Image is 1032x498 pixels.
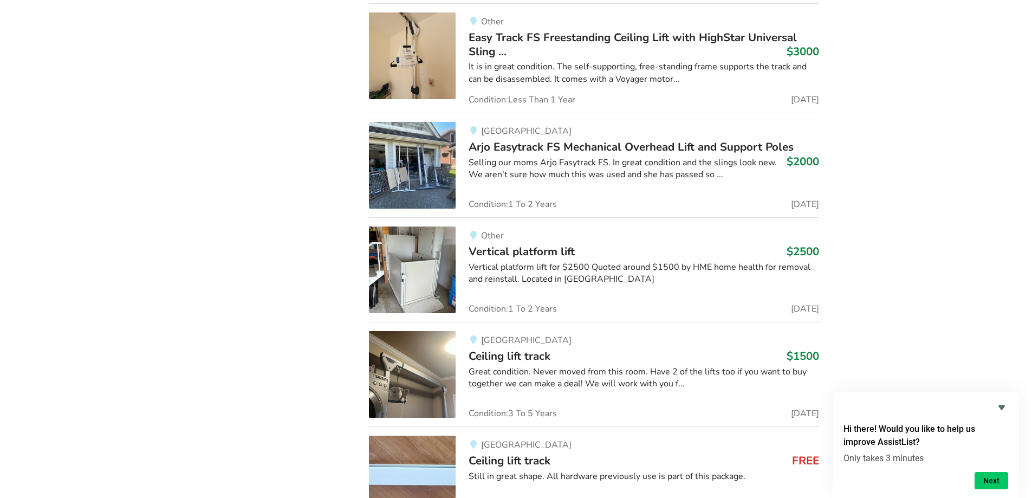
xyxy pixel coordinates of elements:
span: Ceiling lift track [469,348,550,364]
span: Condition: 1 To 2 Years [469,200,557,209]
button: Next question [975,472,1008,489]
h3: $1500 [787,349,819,363]
h3: $2000 [787,154,819,169]
img: transfer aids-easy track fs freestanding ceiling lift with highstar universal sling with h/s-l vi... [369,12,456,99]
div: It is in great condition. The self-supporting, free-standing frame supports the track and can be ... [469,61,819,86]
p: Only takes 3 minutes [843,453,1008,463]
span: Condition: 1 To 2 Years [469,305,557,313]
span: Condition: Less Than 1 Year [469,95,575,104]
span: Other [481,230,504,242]
div: Selling our moms Arjo Easytrack FS. In great condition and the slings look new. We aren’t sure ho... [469,157,819,182]
div: Hi there! Would you like to help us improve AssistList? [843,401,1008,489]
img: transfer aids-vertical platform lift [369,227,456,313]
h3: $2500 [787,244,819,258]
span: [DATE] [791,200,819,209]
span: Vertical platform lift [469,244,575,259]
span: [GEOGRAPHIC_DATA] [481,334,572,346]
a: transfer aids-vertical platform liftOtherVertical platform lift$2500Vertical platform lift for $2... [369,217,819,322]
span: Condition: 3 To 5 Years [469,409,557,418]
img: transfer aids-arjo easytrack fs mechanical overhead lift and support poles [369,122,456,209]
a: transfer aids-arjo easytrack fs mechanical overhead lift and support poles [GEOGRAPHIC_DATA]Arjo ... [369,113,819,217]
h3: $3000 [787,44,819,59]
span: [GEOGRAPHIC_DATA] [481,125,572,137]
span: [DATE] [791,409,819,418]
div: Still in great shape. All hardware previously use is part of this package. [469,470,819,483]
h3: FREE [792,454,819,468]
button: Hide survey [995,401,1008,414]
span: [DATE] [791,305,819,313]
span: Ceiling lift track [469,453,550,468]
span: [DATE] [791,95,819,104]
span: Easy Track FS Freestanding Ceiling Lift with HighStar Universal Sling ... [469,30,797,59]
div: Vertical platform lift for $2500 Quoted around $1500 by HME home health for removal and reinstall... [469,261,819,286]
span: [GEOGRAPHIC_DATA] [481,439,572,451]
a: transfer aids-easy track fs freestanding ceiling lift with highstar universal sling with h/s-l vi... [369,3,819,113]
a: transfer aids-ceiling lift track[GEOGRAPHIC_DATA]Ceiling lift track$1500Great condition. Never mo... [369,322,819,426]
div: Great condition. Never moved from this room. Have 2 of the lifts too if you want to buy together ... [469,366,819,391]
span: Other [481,16,504,28]
img: transfer aids-ceiling lift track [369,331,456,418]
span: Arjo Easytrack FS Mechanical Overhead Lift and Support Poles [469,139,794,154]
h2: Hi there! Would you like to help us improve AssistList? [843,423,1008,449]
